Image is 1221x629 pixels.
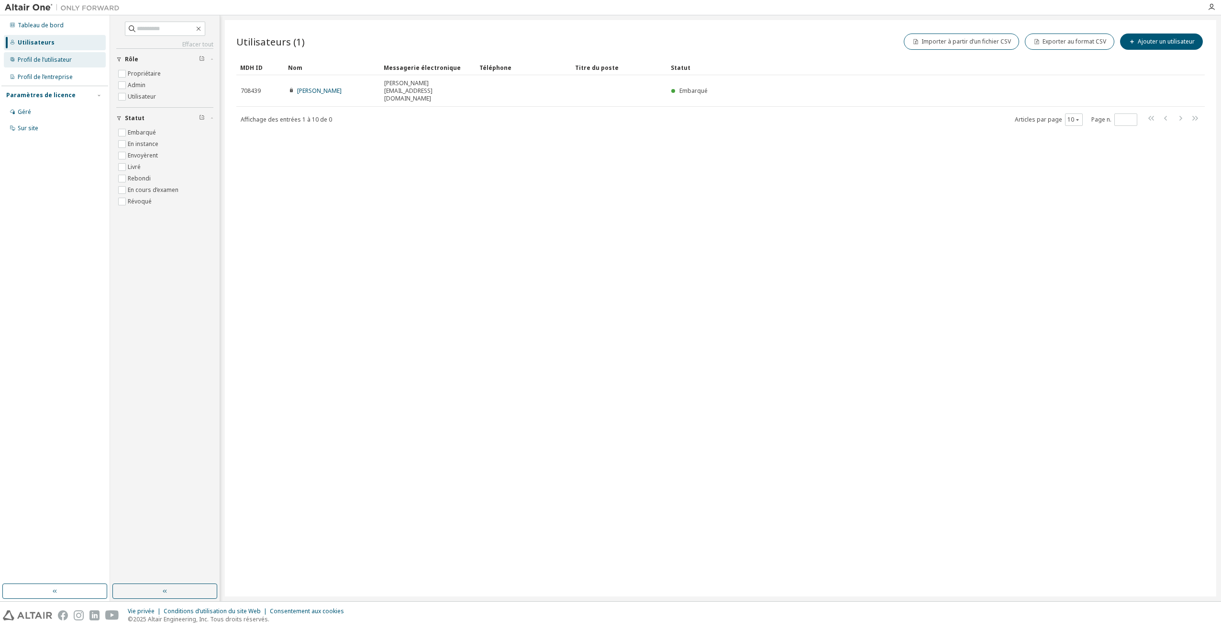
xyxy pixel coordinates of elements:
[164,607,270,615] div: Conditions d’utilisation du site Web
[128,607,164,615] div: Vie privée
[3,610,52,620] img: altair_logo.svg
[199,56,205,63] span: Clear filter
[128,138,160,150] label: En instance
[479,60,567,75] div: Téléphone
[384,60,472,75] div: Messagerie électronique
[128,68,163,79] label: Propriétaire
[270,607,350,615] div: Consentement aux cookies
[1015,116,1062,124] font: Articles par page
[74,610,84,620] img: instagram.svg
[236,35,305,48] span: Utilisateurs (1)
[128,173,153,184] label: Rebondi
[199,114,205,122] span: Clear filter
[241,115,332,124] span: Affichage des entrées 1 à 10 de 0
[89,610,100,620] img: linkedin.svg
[6,91,76,99] div: Paramètres de licence
[921,38,1011,45] font: Importer à partir d’un fichier CSV
[128,150,160,161] label: Envoyèrent
[128,196,154,207] label: Révoqué
[297,87,342,95] a: [PERSON_NAME]
[128,79,147,91] label: Admin
[1025,34,1114,50] button: Exporter au format CSV
[128,615,350,623] p: ©
[58,610,68,620] img: facebook.svg
[128,127,158,138] label: Embarqué
[18,56,72,64] div: Profil de l’utilisateur
[133,615,269,623] font: 2025 Altair Engineering, Inc. Tous droits réservés.
[128,91,158,102] label: Utilisateur
[18,73,73,81] div: Profil de l’entreprise
[5,3,124,12] img: Altaïr un
[116,49,213,70] button: Rôle
[18,124,38,132] div: Sur site
[241,87,261,95] span: 708439
[1067,116,1074,124] font: 10
[1091,116,1111,124] font: Page n.
[125,56,138,63] span: Rôle
[116,108,213,129] button: Statut
[116,41,213,48] a: Effacer tout
[105,610,119,620] img: youtube.svg
[18,108,31,116] div: Géré
[679,87,708,95] span: Embarqué
[240,60,280,75] div: MDH ID
[18,22,64,29] div: Tableau de bord
[1120,34,1203,50] button: Ajouter un utilisateur
[904,34,1019,50] button: Importer à partir d’un fichier CSV
[575,60,663,75] div: Titre du poste
[128,161,143,173] label: Livré
[384,79,471,102] span: [PERSON_NAME][EMAIL_ADDRESS][DOMAIN_NAME]
[125,114,144,122] span: Statut
[288,60,376,75] div: Nom
[1138,38,1195,45] font: Ajouter un utilisateur
[1043,38,1106,45] font: Exporter au format CSV
[18,39,55,46] div: Utilisateurs
[671,60,1155,75] div: Statut
[128,184,180,196] label: En cours d’examen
